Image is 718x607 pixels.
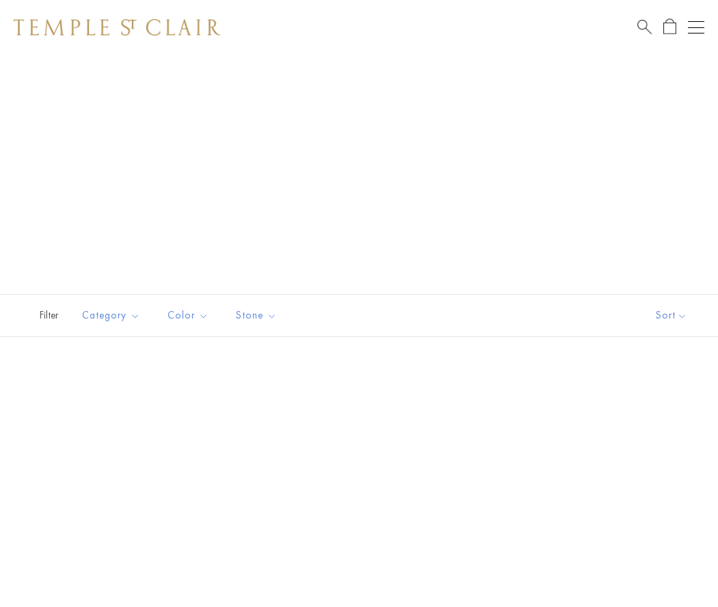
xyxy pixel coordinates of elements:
[14,19,220,36] img: Temple St. Clair
[226,300,287,331] button: Stone
[72,300,150,331] button: Category
[161,307,219,324] span: Color
[75,307,150,324] span: Category
[625,295,718,336] button: Show sort by
[688,19,704,36] button: Open navigation
[157,300,219,331] button: Color
[229,307,287,324] span: Stone
[637,18,652,36] a: Search
[663,18,676,36] a: Open Shopping Bag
